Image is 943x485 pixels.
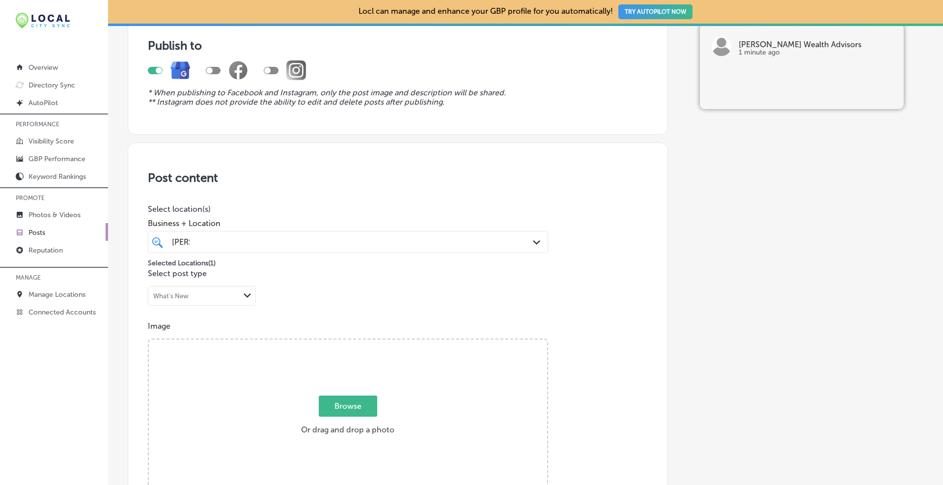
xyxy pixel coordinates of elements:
[148,219,548,228] span: Business + Location
[148,97,444,107] i: ** Instagram does not provide the ability to edit and delete posts after publishing.
[148,38,648,53] h3: Publish to
[739,49,892,57] p: 1 minute ago
[28,137,74,145] p: Visibility Score
[618,4,693,19] button: TRY AUTOPILOT NOW
[28,228,45,237] p: Posts
[148,204,548,214] p: Select location(s)
[28,172,86,181] p: Keyword Rankings
[153,292,189,300] div: What's New
[319,396,377,417] span: Browse
[148,269,648,278] p: Select post type
[16,13,70,29] img: 12321ecb-abad-46dd-be7f-2600e8d3409flocal-city-sync-logo-rectangle.png
[28,81,75,89] p: Directory Sync
[28,99,58,107] p: AutoPilot
[712,36,731,56] img: logo
[28,308,96,316] p: Connected Accounts
[148,321,648,331] p: Image
[28,246,63,255] p: Reputation
[297,397,398,440] label: Or drag and drop a photo
[28,211,81,219] p: Photos & Videos
[739,41,892,49] p: [PERSON_NAME] Wealth Advisors
[148,255,216,267] p: Selected Locations ( 1 )
[28,155,85,163] p: GBP Performance
[148,171,648,185] h3: Post content
[148,88,506,97] i: * When publishing to Facebook and Instagram, only the post image and description will be shared.
[28,63,58,72] p: Overview
[28,290,85,299] p: Manage Locations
